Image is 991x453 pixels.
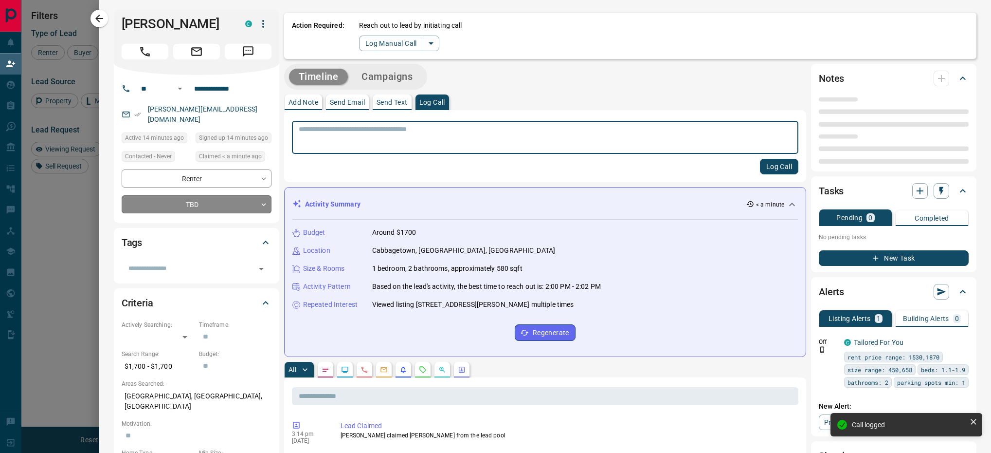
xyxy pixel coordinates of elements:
p: Lead Claimed [341,421,794,431]
p: Reach out to lead by initiating call [359,20,462,31]
p: Viewed listing [STREET_ADDRESS][PERSON_NAME] multiple times [372,300,574,310]
p: Based on the lead's activity, the best time to reach out is: 2:00 PM - 2:02 PM [372,282,601,292]
p: Actively Searching: [122,321,194,329]
div: Tasks [819,179,969,203]
a: [PERSON_NAME][EMAIL_ADDRESS][DOMAIN_NAME] [148,105,258,123]
div: TBD [122,195,271,213]
svg: Notes [322,366,329,374]
svg: Listing Alerts [399,366,407,374]
p: Cabbagetown, [GEOGRAPHIC_DATA], [GEOGRAPHIC_DATA] [372,245,555,256]
span: Active 14 minutes ago [125,133,184,143]
p: Timeframe: [199,321,271,329]
div: Tue Sep 16 2025 [196,132,271,146]
p: Activity Summary [305,199,360,209]
button: Open [254,262,268,276]
p: [DATE] [292,437,326,444]
p: Motivation: [122,419,271,428]
p: Completed [915,215,949,222]
p: [GEOGRAPHIC_DATA], [GEOGRAPHIC_DATA], [GEOGRAPHIC_DATA] [122,388,271,415]
p: Activity Pattern [303,282,351,292]
svg: Lead Browsing Activity [341,366,349,374]
div: split button [359,36,439,51]
svg: Emails [380,366,388,374]
div: Tue Sep 16 2025 [122,132,191,146]
p: < a minute [756,200,784,209]
svg: Agent Actions [458,366,466,374]
span: size range: 450,658 [847,365,912,375]
p: Send Text [377,99,408,106]
p: Budget [303,227,325,238]
button: Log Manual Call [359,36,423,51]
p: Listing Alerts [829,315,871,322]
svg: Requests [419,366,427,374]
p: $1,700 - $1,700 [122,359,194,375]
button: Campaigns [352,69,422,85]
div: Tags [122,231,271,254]
button: Log Call [760,159,798,174]
span: Claimed < a minute ago [199,151,262,161]
p: Repeated Interest [303,300,358,310]
a: Property [819,415,869,430]
span: bathrooms: 2 [847,377,888,387]
p: Size & Rooms [303,264,345,274]
p: Log Call [419,99,445,106]
button: Open [174,83,186,94]
div: Notes [819,67,969,90]
div: Alerts [819,280,969,303]
svg: Opportunities [438,366,446,374]
div: Criteria [122,291,271,315]
p: 1 [877,315,881,322]
span: Call [122,44,168,59]
p: 0 [868,214,872,221]
div: Call logged [852,421,966,429]
p: No pending tasks [819,230,969,245]
h2: Tags [122,235,142,250]
p: All [288,366,296,373]
div: Activity Summary< a minute [292,195,798,213]
p: 0 [955,315,959,322]
a: Tailored For You [854,339,903,346]
span: beds: 1.1-1.9 [921,365,965,375]
h2: Alerts [819,284,844,300]
button: Regenerate [515,324,576,341]
span: Signed up 14 minutes ago [199,133,268,143]
p: Budget: [199,350,271,359]
span: Message [225,44,271,59]
span: rent price range: 1530,1870 [847,352,939,362]
div: condos.ca [245,20,252,27]
button: New Task [819,250,969,266]
h2: Tasks [819,183,844,199]
p: Off [819,338,838,346]
span: Contacted - Never [125,151,172,161]
p: 3:14 pm [292,431,326,437]
p: Send Email [330,99,365,106]
div: Renter [122,170,271,188]
h1: [PERSON_NAME] [122,16,231,32]
p: Areas Searched: [122,379,271,388]
svg: Email Verified [134,111,141,118]
p: Action Required: [292,20,344,51]
svg: Push Notification Only [819,346,826,353]
span: parking spots min: 1 [897,377,965,387]
p: Around $1700 [372,227,416,238]
button: Timeline [289,69,348,85]
p: [PERSON_NAME] claimed [PERSON_NAME] from the lead pool [341,431,794,440]
span: Email [173,44,220,59]
p: Location [303,245,330,256]
h2: Notes [819,71,844,86]
div: Tue Sep 16 2025 [196,151,271,165]
p: Building Alerts [903,315,949,322]
svg: Calls [360,366,368,374]
h2: Criteria [122,295,153,311]
div: condos.ca [844,339,851,346]
p: 1 bedroom, 2 bathrooms, approximately 580 sqft [372,264,523,274]
p: New Alert: [819,401,969,412]
p: Search Range: [122,350,194,359]
p: Pending [836,214,863,221]
p: Add Note [288,99,318,106]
